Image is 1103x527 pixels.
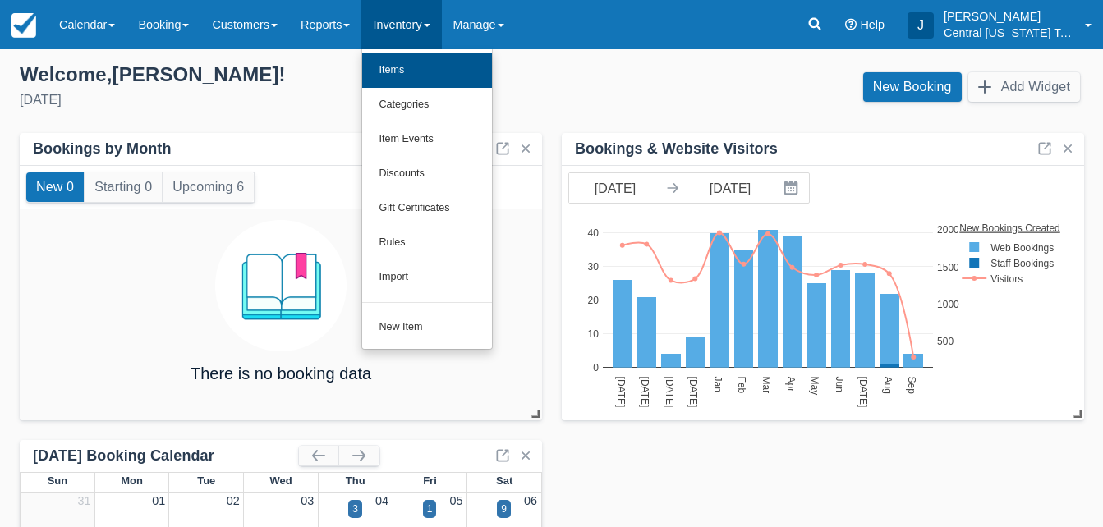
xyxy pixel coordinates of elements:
button: New 0 [26,172,84,202]
input: End Date [684,173,776,203]
div: Welcome , [PERSON_NAME] ! [20,62,539,87]
a: New Item [362,310,492,345]
div: 3 [352,502,358,516]
ul: Inventory [361,49,493,350]
a: New Booking [863,72,962,102]
span: Sat [496,474,512,487]
span: Mon [121,474,143,487]
a: 02 [227,494,240,507]
div: 9 [501,502,507,516]
span: Wed [269,474,292,487]
a: Categories [362,88,492,122]
div: [DATE] Booking Calendar [33,447,299,465]
p: [PERSON_NAME] [944,8,1075,25]
a: Import [362,260,492,295]
a: Rules [362,226,492,260]
button: Add Widget [968,72,1080,102]
div: Bookings by Month [33,140,172,158]
button: Starting 0 [85,172,162,202]
span: Help [860,18,885,31]
a: Discounts [362,157,492,191]
button: Interact with the calendar and add the check-in date for your trip. [776,173,809,203]
a: Gift Certificates [362,191,492,226]
a: Items [362,53,492,88]
a: 06 [524,494,537,507]
div: [DATE] [20,90,539,110]
img: booking.png [215,220,347,351]
div: 1 [427,502,433,516]
a: 04 [375,494,388,507]
span: Thu [346,474,365,487]
a: Item Events [362,122,492,157]
a: 01 [152,494,165,507]
button: Upcoming 6 [163,172,254,202]
a: 03 [301,494,314,507]
input: Start Date [569,173,661,203]
span: Fri [423,474,437,487]
a: 31 [78,494,91,507]
text: New Bookings Created [960,222,1061,233]
span: Tue [197,474,215,487]
i: Help [845,19,857,30]
span: Sun [48,474,67,487]
p: Central [US_STATE] Tours [944,25,1075,41]
div: Bookings & Website Visitors [575,140,778,158]
a: 05 [449,494,462,507]
img: checkfront-main-nav-mini-logo.png [11,13,36,38]
h4: There is no booking data [191,364,371,383]
div: J [908,12,934,39]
